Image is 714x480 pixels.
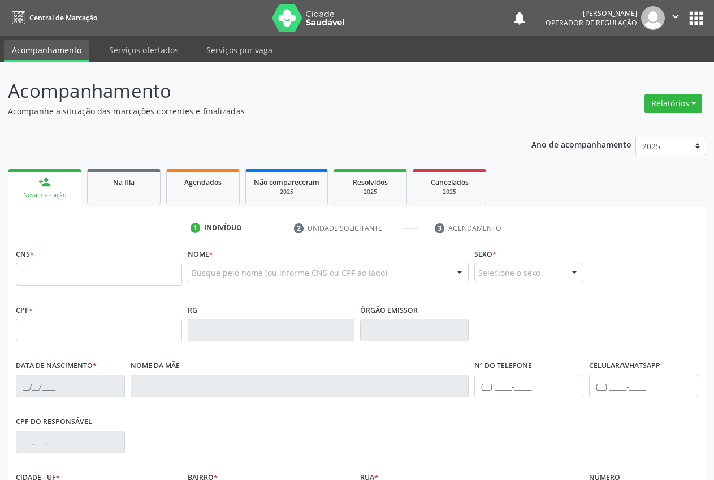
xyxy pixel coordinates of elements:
button: apps [686,8,706,28]
span: Na fila [113,178,135,187]
button: Relatórios [644,94,702,113]
div: 2025 [254,188,319,196]
div: person_add [38,176,51,188]
span: Agendados [184,178,222,187]
label: CNS [16,245,34,263]
span: Selecione o sexo [478,267,540,279]
input: (__) _____-_____ [589,375,698,397]
div: Indivíduo [204,223,242,233]
label: Nome [188,245,213,263]
span: Operador de regulação [546,18,637,28]
input: (__) _____-_____ [474,375,583,397]
div: 2025 [421,188,478,196]
span: Busque pelo nome (ou informe CNS ou CPF ao lado) [192,267,387,279]
input: __/__/____ [16,375,125,397]
div: 1 [191,223,201,233]
p: Acompanhe a situação das marcações correntes e finalizadas [8,105,497,117]
label: Órgão emissor [360,301,418,319]
input: ___.___.___-__ [16,431,125,453]
button: notifications [512,10,527,26]
a: Central de Marcação [8,8,97,27]
label: Celular/WhatsApp [589,357,660,375]
p: Acompanhamento [8,77,497,105]
label: RG [188,301,197,319]
label: Nº do Telefone [474,357,532,375]
label: Sexo [474,245,496,263]
a: Acompanhamento [4,40,89,62]
div: Nova marcação [16,191,73,200]
span: Não compareceram [254,178,319,187]
p: Ano de acompanhamento [531,137,631,151]
label: Data de nascimento [16,357,97,375]
img: img [641,6,665,30]
label: CPF [16,301,33,319]
span: Cancelados [431,178,469,187]
label: CPF do responsável [16,413,92,431]
i:  [669,10,682,23]
a: Serviços por vaga [198,40,280,60]
a: Serviços ofertados [101,40,187,60]
div: 2025 [342,188,399,196]
div: [PERSON_NAME] [546,8,637,18]
button:  [665,6,686,30]
span: Central de Marcação [29,13,97,23]
span: Resolvidos [353,178,388,187]
label: Nome da mãe [131,357,180,375]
